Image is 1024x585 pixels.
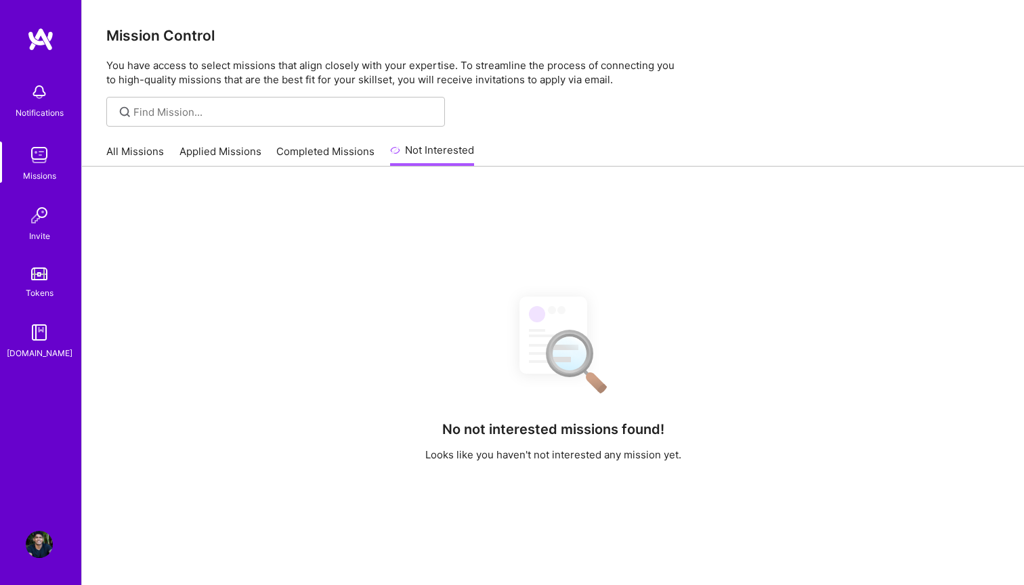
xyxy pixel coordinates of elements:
[442,421,664,437] h4: No not interested missions found!
[27,27,54,51] img: logo
[133,105,435,119] input: Find Mission...
[26,286,54,300] div: Tokens
[26,319,53,346] img: guide book
[26,531,53,558] img: User Avatar
[390,142,475,167] a: Not Interested
[7,346,72,360] div: [DOMAIN_NAME]
[425,448,681,462] p: Looks like you haven't not interested any mission yet.
[23,169,56,183] div: Missions
[179,144,261,167] a: Applied Missions
[106,27,1000,44] h3: Mission Control
[29,229,50,243] div: Invite
[31,267,47,280] img: tokens
[26,79,53,106] img: bell
[106,144,164,167] a: All Missions
[26,142,53,169] img: teamwork
[496,284,611,403] img: No Results
[16,106,64,120] div: Notifications
[106,58,1000,87] p: You have access to select missions that align closely with your expertise. To streamline the proc...
[22,531,56,558] a: User Avatar
[26,202,53,229] img: Invite
[117,104,133,120] i: icon SearchGrey
[276,144,375,167] a: Completed Missions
